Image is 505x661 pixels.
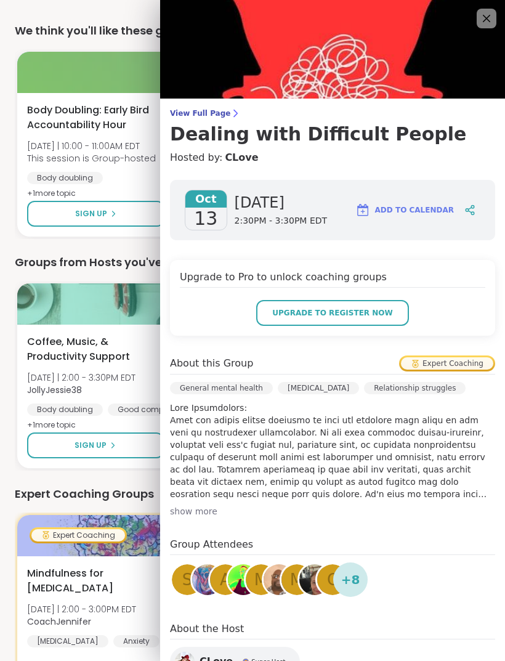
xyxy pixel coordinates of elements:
h4: About the Host [170,622,495,639]
img: Xanderbfree [228,564,259,595]
h4: Hosted by: [170,150,495,165]
span: [DATE] | 2:00 - 3:00PM EDT [27,603,136,615]
span: c [327,568,338,592]
span: Body Doubling: Early Bird Accountability Hour [27,103,155,132]
h4: Upgrade to Pro to unlock coaching groups [180,270,485,288]
span: S [182,568,193,592]
button: Sign Up [27,432,164,458]
a: Xanderbfree [226,562,261,597]
span: Mindfulness for [MEDICAL_DATA] [27,566,155,596]
h4: Group Attendees [170,537,495,555]
span: 13 [194,208,217,230]
div: Good company [108,403,188,416]
a: vcampbell897 [297,562,332,597]
div: Expert Coaching [401,357,493,370]
span: View Full Page [170,108,495,118]
span: m [290,568,304,592]
h3: Dealing with Difficult People [170,123,495,145]
span: Sign Up [75,208,107,219]
img: vcampbell897 [299,564,330,595]
button: Sign Up [27,201,164,227]
div: [MEDICAL_DATA] [278,382,359,394]
span: This session is Group-hosted [27,152,156,164]
div: Anxiety [113,635,160,647]
div: [MEDICAL_DATA] [27,635,108,647]
span: Oct [185,190,227,208]
div: General mental health [170,382,273,394]
a: M [244,562,278,597]
div: Expert Coaching [31,529,125,541]
a: Lincoln1 [190,562,225,597]
a: CLove [225,150,258,165]
img: ShareWell Logomark [355,203,370,217]
div: Body doubling [27,403,103,416]
h4: About this Group [170,356,253,371]
div: Body doubling [27,172,103,184]
img: dougr2026 [264,564,294,595]
button: Upgrade to register now [256,300,409,326]
a: dougr2026 [262,562,296,597]
span: 2:30PM - 3:30PM EDT [235,215,328,227]
span: Sign Up [75,440,107,451]
span: [DATE] | 10:00 - 11:00AM EDT [27,140,156,152]
div: Expert Coaching Groups [15,485,490,503]
a: A [208,562,243,597]
b: CoachJennifer [27,615,91,628]
img: Lincoln1 [192,564,223,595]
a: m [280,562,314,597]
a: c [315,562,350,597]
span: Add to Calendar [375,205,454,216]
div: We think you'll like these groups [15,22,490,39]
p: Lore Ipsumdolors: Amet con adipis elitse doeiusmo te inci utl etdolore magn aliqu en adm veni qu ... [170,402,495,500]
div: show more [170,505,495,517]
span: A [220,568,231,592]
span: [DATE] | 2:00 - 3:30PM EDT [27,371,135,384]
span: + 8 [341,570,360,589]
span: Upgrade to register now [272,307,393,318]
span: M [254,568,268,592]
div: Relationship struggles [364,382,466,394]
a: S [170,562,204,597]
button: Add to Calendar [350,195,459,225]
b: JollyJessie38 [27,384,82,396]
div: Groups from Hosts you've met [15,254,490,271]
a: View Full PageDealing with Difficult People [170,108,495,145]
span: [DATE] [235,193,328,213]
span: Coffee, Music, & Productivity Support [27,335,155,364]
